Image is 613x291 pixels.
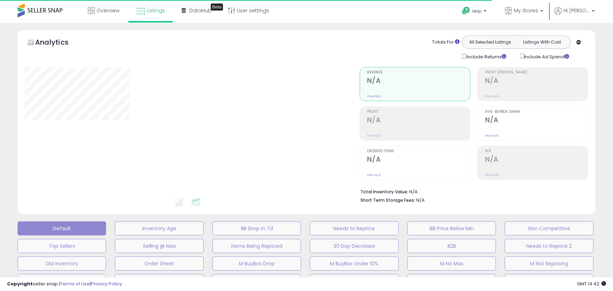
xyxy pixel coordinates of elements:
b: Short Term Storage Fees: [361,197,416,203]
span: My Stores [514,7,538,14]
button: M Returns (adj 90d) [213,274,301,288]
button: Items Being Repriced [213,239,301,253]
h5: Analytics [35,37,82,49]
h2: N/A [485,77,588,86]
li: N/A [361,187,583,195]
div: seller snap | | [7,281,122,287]
span: ROI [485,149,588,153]
button: BB Drop in 7d [213,221,301,235]
small: Prev: N/A [367,134,381,138]
div: Include Ad Spend [515,52,581,60]
button: M Selling @ Max [310,274,398,288]
span: Revenue [367,71,470,75]
div: Totals For [432,39,459,46]
a: Help [456,1,494,23]
div: Include Returns [457,52,515,60]
button: M Over 90d Old [115,274,203,288]
h2: N/A [367,77,470,86]
span: Profit [PERSON_NAME] [485,71,588,75]
span: DataHub [189,7,211,14]
h2: N/A [367,155,470,165]
small: Prev: N/A [485,94,499,98]
button: B2B [407,239,496,253]
button: Order Sheet [115,257,203,271]
button: Listings With Cost [516,38,568,47]
button: M No Max [407,257,496,271]
button: 30 Day Decrease [310,239,398,253]
h2: N/A [367,116,470,125]
h2: N/A [485,155,588,165]
button: All Selected Listings [464,38,516,47]
small: Prev: N/A [367,94,381,98]
button: M BuyBox Drop [213,257,301,271]
span: Overview [97,7,119,14]
button: BB Price Below Min [407,221,496,235]
span: N/A [417,197,425,203]
button: Inventory Age [115,221,203,235]
button: Non Competitive [505,221,593,235]
small: Prev: N/A [367,173,381,177]
button: M Not Repricing [505,257,593,271]
small: Prev: N/A [485,173,499,177]
button: M Out of Stock [18,274,106,288]
a: Terms of Use [60,280,90,287]
button: Old Inventory [18,257,106,271]
div: Tooltip anchor [211,4,223,11]
span: Help [472,8,482,14]
a: Privacy Policy [91,280,122,287]
button: Default [18,221,106,235]
span: Ordered Items [367,149,470,153]
strong: Copyright [7,280,33,287]
span: Avg. Buybox Share [485,110,588,114]
button: M Adjust ROI [505,274,593,288]
span: Listings [147,7,165,14]
b: Total Inventory Value: [361,189,409,195]
small: Prev: N/A [485,134,499,138]
button: Top Sellers [18,239,106,253]
h2: N/A [485,116,588,125]
a: Hi [PERSON_NAME] [554,7,595,23]
i: Get Help [462,6,470,15]
span: Hi [PERSON_NAME] [563,7,590,14]
button: Needs to Reprice 2 [505,239,593,253]
button: M Slow Movers [407,274,496,288]
span: Profit [367,110,470,114]
button: M BuyBox Under 10% [310,257,398,271]
button: Selling @ Max [115,239,203,253]
button: Needs to Reprice [310,221,398,235]
span: 2025-09-8 14:42 GMT [577,280,606,287]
